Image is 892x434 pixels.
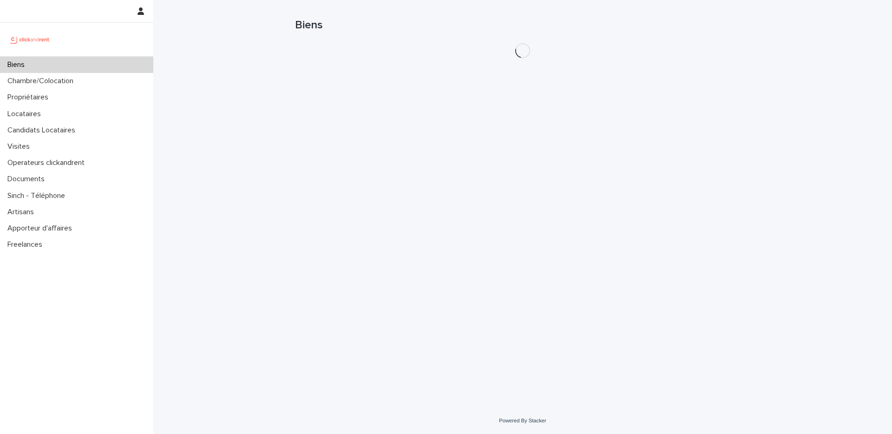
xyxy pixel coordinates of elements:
p: Freelances [4,240,50,249]
p: Documents [4,175,52,184]
p: Apporteur d'affaires [4,224,79,233]
p: Sinch - Téléphone [4,191,72,200]
h1: Biens [295,19,750,32]
p: Visites [4,142,37,151]
p: Chambre/Colocation [4,77,81,85]
p: Locataires [4,110,48,118]
img: UCB0brd3T0yccxBKYDjQ [7,30,52,49]
p: Operateurs clickandrent [4,158,92,167]
p: Artisans [4,208,41,217]
a: Powered By Stacker [499,418,546,423]
p: Propriétaires [4,93,56,102]
p: Candidats Locataires [4,126,83,135]
p: Biens [4,60,32,69]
